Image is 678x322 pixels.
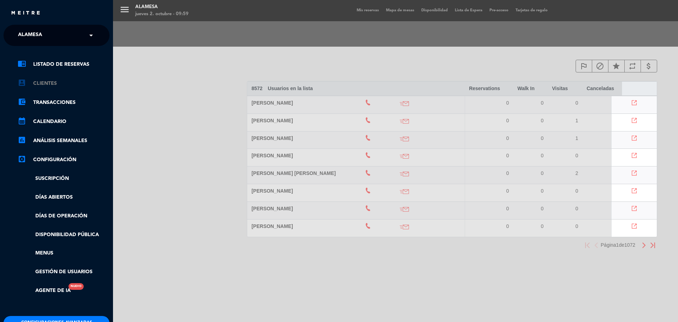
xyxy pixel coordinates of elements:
[18,98,26,106] i: account_balance_wallet
[18,155,26,163] i: settings_applications
[11,11,41,16] img: MEITRE
[18,212,109,220] a: Días de Operación
[18,98,109,107] a: account_balance_walletTransacciones
[18,156,109,164] a: Configuración
[18,28,42,43] span: Alamesa
[18,231,109,239] a: Disponibilidad pública
[18,287,71,295] a: Agente de IANuevo
[18,117,26,125] i: calendar_month
[18,268,109,276] a: Gestión de usuarios
[69,283,84,290] div: Nuevo
[18,78,26,87] i: account_box
[18,136,26,144] i: assessment
[18,175,109,183] a: Suscripción
[18,60,109,69] a: chrome_reader_modeListado de Reservas
[18,136,109,145] a: assessmentANÁLISIS SEMANALES
[18,79,109,88] a: account_boxClientes
[18,193,109,201] a: Días abiertos
[18,249,109,257] a: Menus
[18,117,109,126] a: calendar_monthCalendario
[18,59,26,68] i: chrome_reader_mode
